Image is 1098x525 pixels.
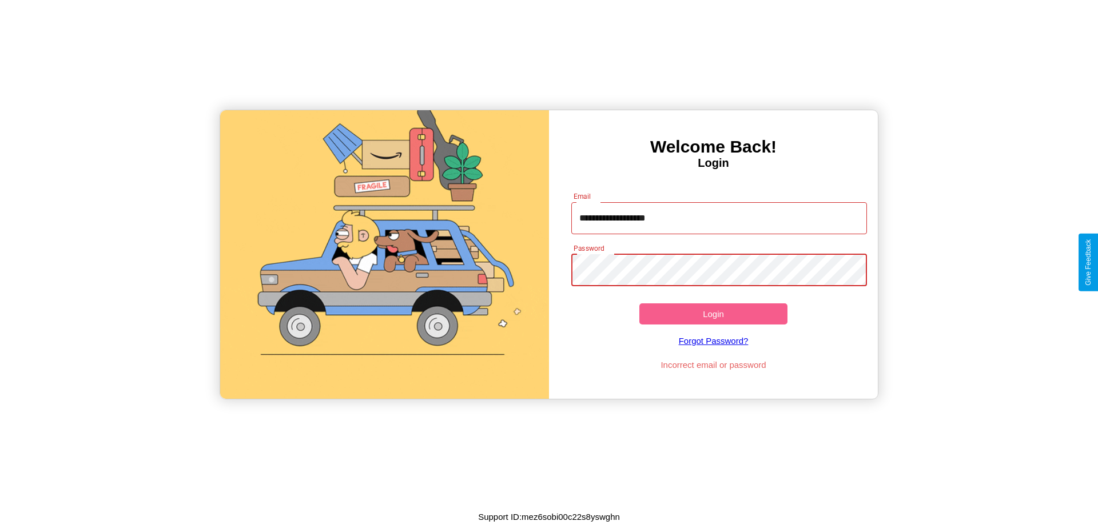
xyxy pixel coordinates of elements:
div: Give Feedback [1084,239,1092,286]
label: Email [574,191,591,201]
a: Forgot Password? [566,324,862,357]
img: gif [220,110,549,399]
h4: Login [549,157,878,170]
label: Password [574,243,604,253]
p: Incorrect email or password [566,357,862,372]
h3: Welcome Back! [549,137,878,157]
button: Login [639,303,787,324]
p: Support ID: mez6sobi00c22s8yswghn [478,509,620,524]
